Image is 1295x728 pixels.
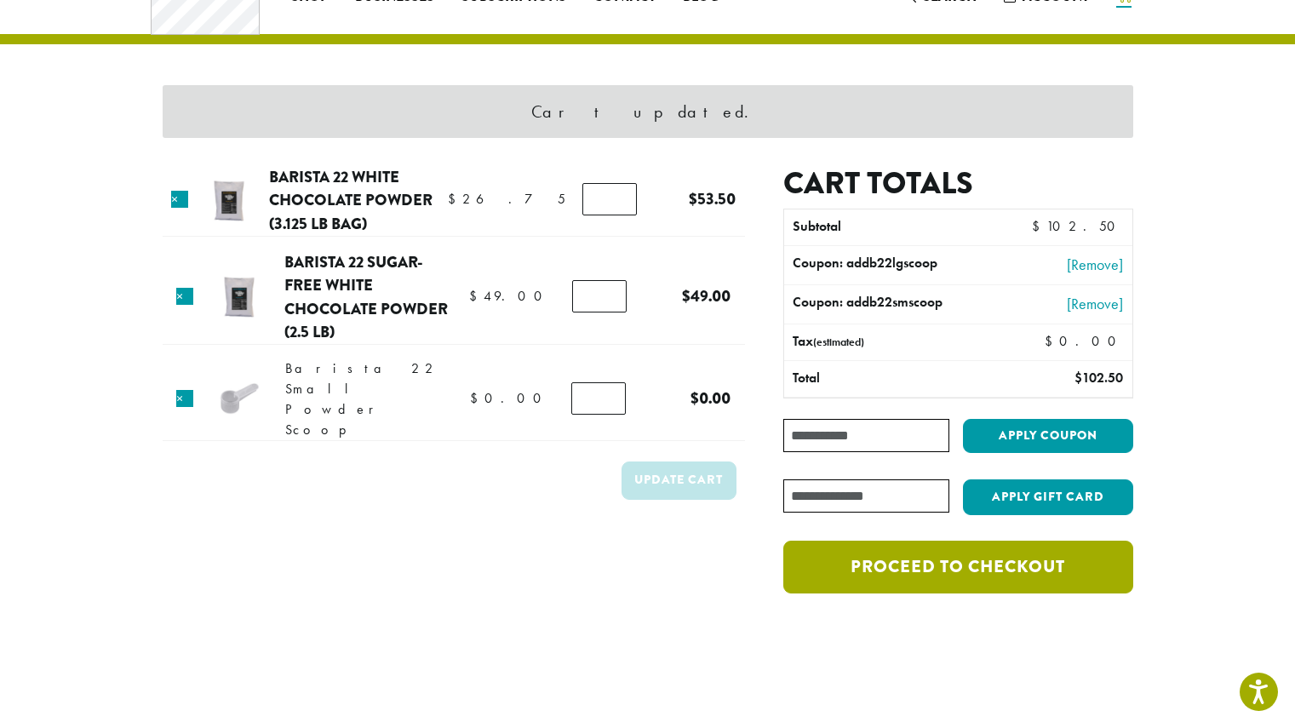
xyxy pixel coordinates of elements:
[784,361,993,397] th: Total
[783,541,1132,593] a: Proceed to checkout
[212,371,267,427] img: Barista 22 Small Powder Scoop
[176,288,193,305] a: Remove this item
[1045,332,1059,350] span: $
[448,190,565,208] bdi: 26.75
[448,190,462,208] span: $
[163,85,1133,138] div: Cart updated.
[690,387,731,410] bdi: 0.00
[211,269,266,324] img: Barista 22 Sugar Free White Chocolate Powder
[176,390,193,407] a: Remove this item
[784,209,993,245] th: Subtotal
[682,284,690,307] span: $
[963,479,1133,515] button: Apply Gift Card
[1074,369,1123,387] bdi: 102.50
[963,419,1133,454] button: Apply coupon
[1045,332,1124,350] bdi: 0.00
[682,284,731,307] bdi: 49.00
[571,382,626,415] input: Product quantity
[622,461,736,500] button: Update cart
[689,187,736,210] bdi: 53.50
[582,183,637,215] input: Product quantity
[1001,292,1123,315] a: [Remove]
[784,246,993,284] th: Coupon: addb22lgscoop
[690,387,699,410] span: $
[1032,217,1123,235] bdi: 102.50
[470,389,549,407] bdi: 0.00
[171,191,188,208] a: Remove this item
[813,335,864,349] small: (estimated)
[784,324,1030,360] th: Tax
[284,250,448,344] a: Barista 22 Sugar-Free White Chocolate Powder (2.5 lb)
[469,287,550,305] bdi: 49.00
[285,359,439,439] span: Barista 22 Small Powder Scoop
[784,285,993,324] th: Coupon: addb22smscoop
[469,287,484,305] span: $
[572,280,627,312] input: Product quantity
[1074,369,1082,387] span: $
[201,173,256,228] img: Barista 22 Sweet Ground White Chocolate Powder
[269,165,433,235] a: Barista 22 White Chocolate Powder (3.125 lb bag)
[783,165,1132,202] h2: Cart totals
[470,389,484,407] span: $
[689,187,697,210] span: $
[1001,253,1123,276] a: [Remove]
[1032,217,1046,235] span: $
